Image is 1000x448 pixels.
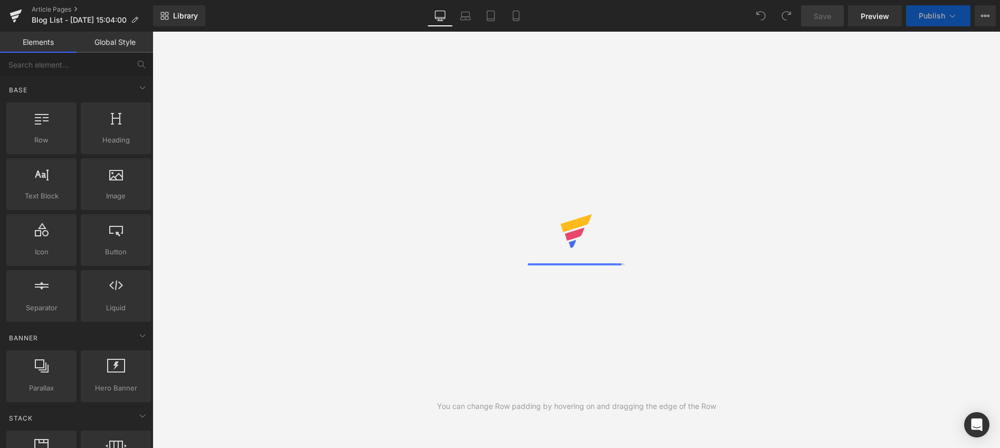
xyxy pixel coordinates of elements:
button: More [975,5,996,26]
div: You can change Row padding by hovering on and dragging the edge of the Row [437,401,716,412]
span: Banner [8,333,39,343]
a: Tablet [478,5,503,26]
span: Heading [84,135,148,146]
button: Undo [750,5,772,26]
a: Article Pages [32,5,153,14]
span: Base [8,85,28,95]
span: Blog List - [DATE] 15:04:00 [32,16,127,24]
span: Separator [9,302,73,313]
span: Stack [8,413,34,423]
span: Save [814,11,831,22]
div: Open Intercom Messenger [964,412,989,437]
a: Preview [848,5,902,26]
span: Text Block [9,190,73,202]
a: New Library [153,5,205,26]
span: Row [9,135,73,146]
a: Global Style [77,32,153,53]
button: Publish [906,5,970,26]
span: Publish [919,12,945,20]
span: Hero Banner [84,383,148,394]
span: Library [173,11,198,21]
span: Preview [861,11,889,22]
span: Image [84,190,148,202]
span: Button [84,246,148,258]
span: Icon [9,246,73,258]
button: Redo [776,5,797,26]
a: Desktop [427,5,453,26]
span: Liquid [84,302,148,313]
span: Parallax [9,383,73,394]
a: Mobile [503,5,529,26]
a: Laptop [453,5,478,26]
